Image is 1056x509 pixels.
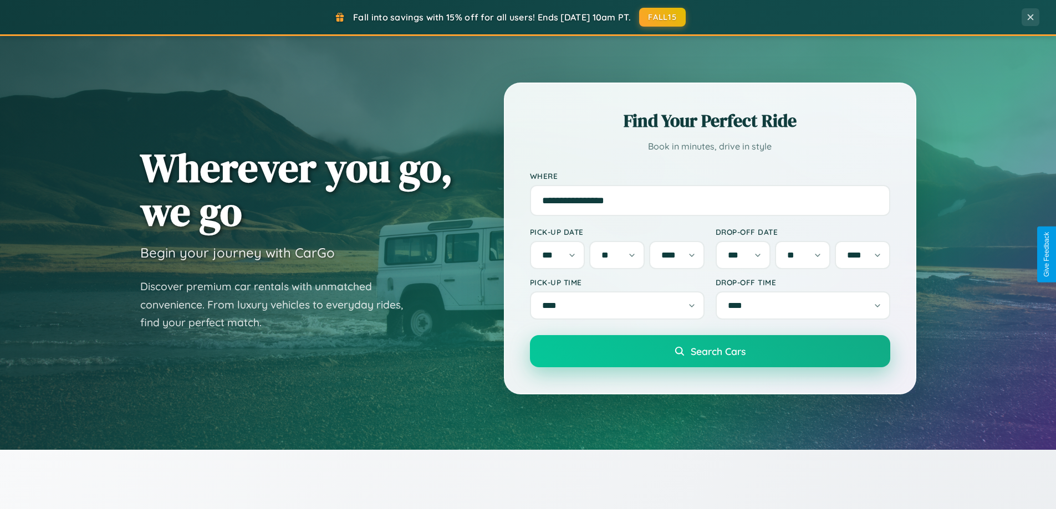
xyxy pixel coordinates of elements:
button: Search Cars [530,335,890,367]
h1: Wherever you go, we go [140,146,453,233]
h2: Find Your Perfect Ride [530,109,890,133]
label: Drop-off Date [716,227,890,236]
label: Pick-up Date [530,227,705,236]
div: Give Feedback [1043,232,1050,277]
span: Fall into savings with 15% off for all users! Ends [DATE] 10am PT. [353,12,631,23]
p: Book in minutes, drive in style [530,138,890,155]
p: Discover premium car rentals with unmatched convenience. From luxury vehicles to everyday rides, ... [140,277,417,332]
label: Drop-off Time [716,277,890,287]
h3: Begin your journey with CarGo [140,244,335,261]
label: Where [530,171,890,181]
label: Pick-up Time [530,277,705,287]
button: FALL15 [639,8,686,27]
span: Search Cars [691,345,746,357]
